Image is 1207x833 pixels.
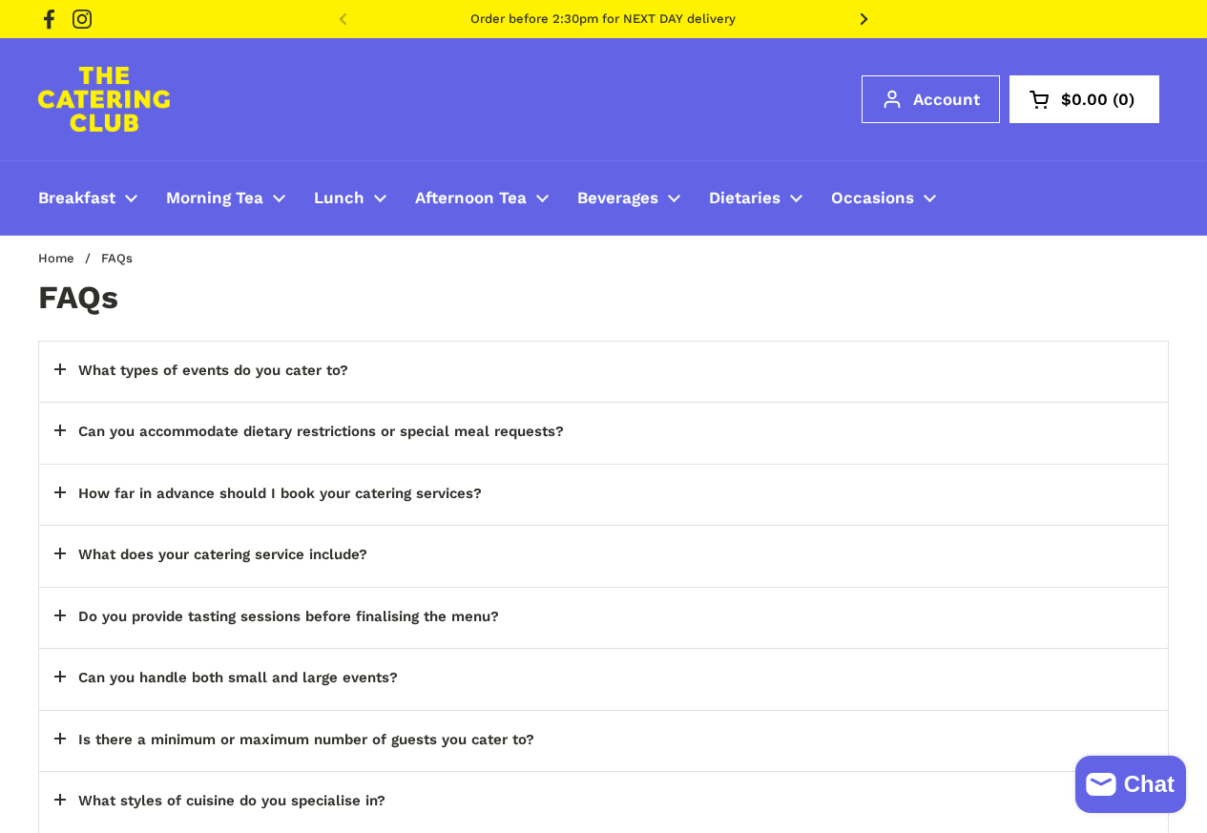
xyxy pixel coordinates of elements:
[1061,92,1108,108] span: $0.00
[166,188,263,210] span: Morning Tea
[24,176,152,220] a: Breakfast
[314,188,364,210] span: Lunch
[39,588,1168,649] div: Do you provide tasting sessions before finalising the menu?
[78,790,1141,812] span: What styles of cuisine do you specialise in?
[401,176,563,220] a: Afternoon Tea
[78,421,1141,443] span: Can you accommodate dietary restrictions or special meal requests?
[78,544,1141,566] span: What does your catering service include?
[78,483,1141,505] span: How far in advance should I book your catering services?
[709,188,780,210] span: Dietaries
[563,176,695,220] a: Beverages
[152,176,300,220] a: Morning Tea
[39,711,1168,772] div: Is there a minimum or maximum number of guests you cater to?
[39,465,1168,526] div: How far in advance should I book your catering services?
[38,188,115,210] span: Breakfast
[577,188,658,210] span: Beverages
[78,729,1141,751] span: Is there a minimum or maximum number of guests you cater to?
[38,251,74,265] a: Home
[78,606,1141,628] span: Do you provide tasting sessions before finalising the menu?
[39,526,1168,587] div: What does your catering service include?
[1108,92,1139,108] span: 0
[78,667,1141,689] span: Can you handle both small and large events?
[415,188,527,210] span: Afternoon Tea
[470,12,736,26] a: Order before 2:30pm for NEXT DAY delivery
[39,772,1168,833] div: What styles of cuisine do you specialise in?
[39,403,1168,464] div: Can you accommodate dietary restrictions or special meal requests?
[300,176,401,220] a: Lunch
[39,342,1168,403] div: What types of events do you cater to?
[39,649,1168,710] div: Can you handle both small and large events?
[78,360,1141,382] span: What types of events do you cater to?
[831,188,914,210] span: Occasions
[38,67,170,132] img: The Catering Club
[38,281,1169,314] h1: FAQs
[38,252,152,265] nav: breadcrumbs
[862,75,1000,123] a: Account
[695,176,817,220] a: Dietaries
[85,252,91,265] span: /
[817,176,950,220] a: Occasions
[1070,756,1192,818] inbox-online-store-chat: Shopify online store chat
[101,252,133,265] span: FAQs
